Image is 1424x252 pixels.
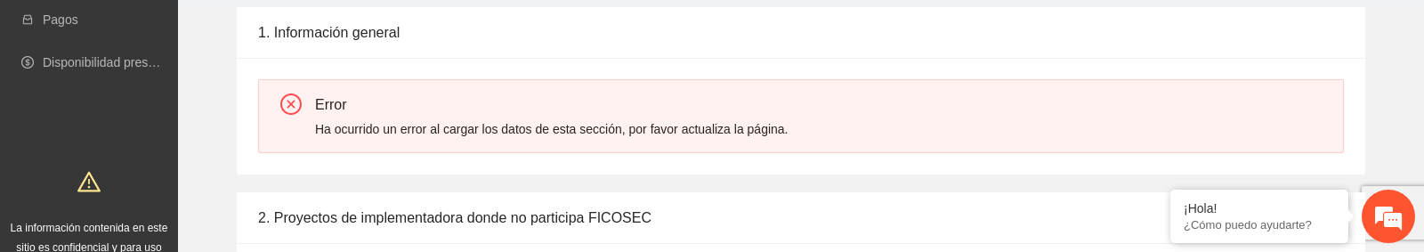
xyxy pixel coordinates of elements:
[315,93,1330,116] div: Error
[292,9,335,52] div: Minimizar ventana de chat en vivo
[77,170,101,193] span: warning
[43,12,78,27] a: Pagos
[315,119,1330,139] div: Ha ocurrido un error al cargar los datos de esta sección, por favor actualiza la página.
[258,192,1344,243] div: 2. Proyectos de implementadora donde no participa FICOSEC
[1184,218,1335,232] p: ¿Cómo puedo ayudarte?
[93,91,299,114] div: Chatee con nosotros ahora
[258,7,1344,58] div: 1. Información general
[280,93,302,115] span: close-circle
[43,55,195,69] a: Disponibilidad presupuestal
[1184,201,1335,215] div: ¡Hola!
